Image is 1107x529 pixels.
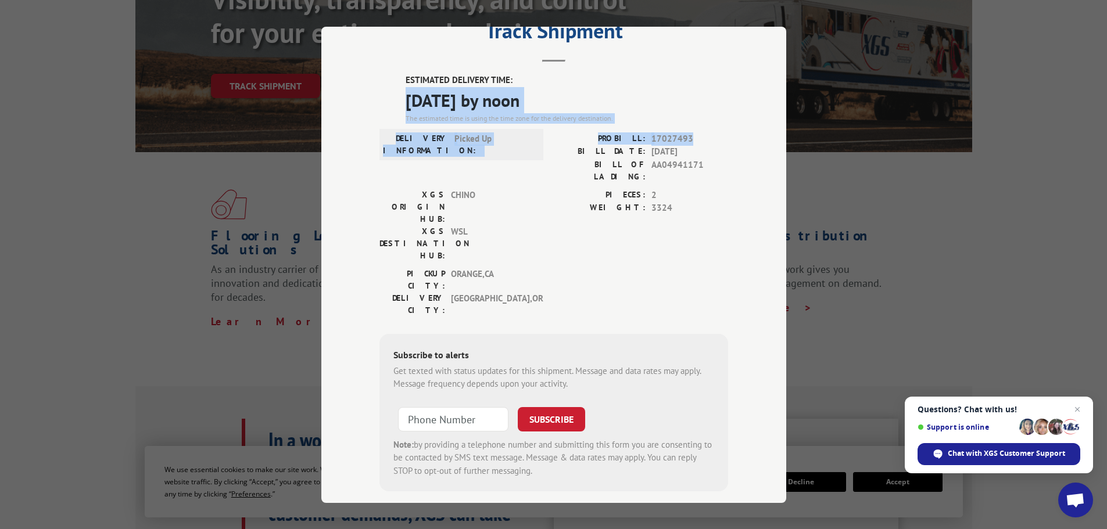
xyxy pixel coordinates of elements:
[451,188,529,225] span: CHINO
[651,145,728,159] span: [DATE]
[379,292,445,316] label: DELIVERY CITY:
[379,188,445,225] label: XGS ORIGIN HUB:
[406,113,728,123] div: The estimated time is using the time zone for the delivery destination.
[918,423,1015,431] span: Support is online
[379,23,728,45] h2: Track Shipment
[518,406,585,431] button: SUBSCRIBE
[451,292,529,316] span: [GEOGRAPHIC_DATA] , OR
[451,225,529,261] span: WSL
[393,438,714,477] div: by providing a telephone number and submitting this form you are consenting to be contacted by SM...
[454,132,533,156] span: Picked Up
[398,406,508,431] input: Phone Number
[554,188,646,201] label: PIECES:
[379,225,445,261] label: XGS DESTINATION HUB:
[554,158,646,182] label: BILL OF LADING:
[918,405,1080,414] span: Questions? Chat with us!
[393,438,414,449] strong: Note:
[406,87,728,113] span: [DATE] by noon
[651,132,728,145] span: 17027493
[554,201,646,215] label: WEIGHT:
[554,132,646,145] label: PROBILL:
[383,132,449,156] label: DELIVERY INFORMATION:
[393,347,714,364] div: Subscribe to alerts
[948,448,1065,459] span: Chat with XGS Customer Support
[379,267,445,292] label: PICKUP CITY:
[1058,483,1093,517] a: Open chat
[651,201,728,215] span: 3324
[554,145,646,159] label: BILL DATE:
[406,74,728,87] label: ESTIMATED DELIVERY TIME:
[651,188,728,201] span: 2
[651,158,728,182] span: AA04941171
[393,364,714,390] div: Get texted with status updates for this shipment. Message and data rates may apply. Message frequ...
[918,443,1080,465] span: Chat with XGS Customer Support
[451,267,529,292] span: ORANGE , CA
